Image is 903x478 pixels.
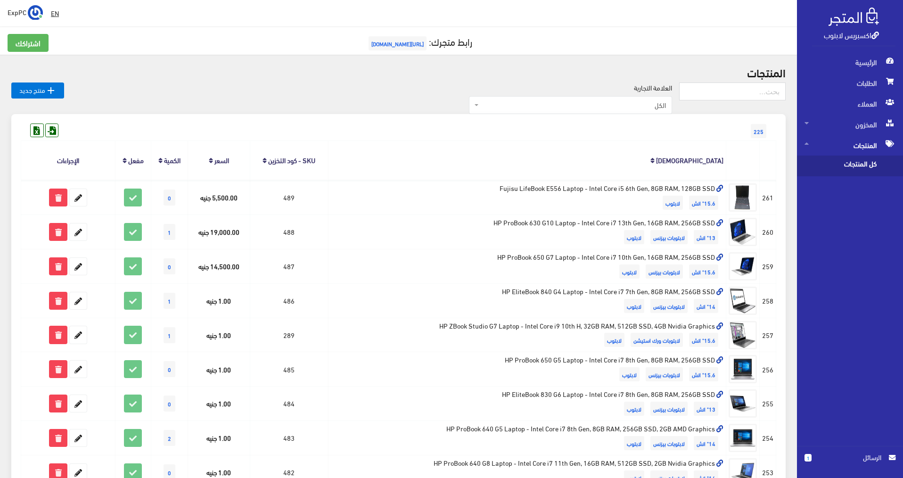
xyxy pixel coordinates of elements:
td: HP ProBook 630 G10 Laptop - Intel Core i7 13th Gen, 16GB RAM, 256GB SSD [328,215,726,249]
a: المخزون [797,114,903,135]
span: العملاء [804,93,895,114]
a: السعر [214,153,229,166]
img: hp-elitebook-840-g4-laptop-intel-core-i7-7th-gen-8gb-ram-256gb-ssd.jpg [729,287,757,315]
span: 2 [164,430,175,446]
a: [DEMOGRAPHIC_DATA] [656,153,723,166]
img: ... [28,5,43,20]
span: 1 [164,224,175,240]
span: لابتوب [624,436,644,450]
td: 1.00 جنيه [188,387,250,421]
img: hp-probook-630-g10-laptop-intel-core-i7-13th-gen-16gb-ram-256gb-ssd.jpg [729,218,757,246]
iframe: Drift Widget Chat Controller [11,413,47,449]
span: 1 [164,327,175,343]
span: لابتوبات بيزنس [650,299,688,313]
td: HP ProBook 650 G7 Laptop - Intel Core i7 10th Gen, 16GB RAM, 256GB SSD [328,249,726,283]
span: 15.6" انش [689,333,718,347]
span: الرسائل [819,452,881,462]
span: 1 [164,293,175,309]
td: HP EliteBook 830 G6 Laptop - Intel Core i7 8th Gen, 8GB RAM, 256GB SSD [328,387,726,421]
span: لابتوبات بيزنس [646,367,683,381]
span: لابتوب [619,367,640,381]
span: 0 [164,361,175,377]
span: الكل [481,100,666,110]
td: 5,500.00 جنيه [188,180,250,214]
span: 0 [164,258,175,274]
img: hp-probook-650-g5-laptop-intel-core-i7-8th-gen-8gb-ram-256gb-ssd.jpg [729,355,757,383]
span: لابتوبات بيزنس [650,402,688,416]
span: لابتوبات بيزنس [646,264,683,279]
td: 256 [760,352,776,387]
span: 15.6" انش [689,367,718,381]
i:  [45,85,57,96]
td: HP EliteBook 840 G4 Laptop - Intel Core i7 7th Gen, 8GB RAM, 256GB SSD [328,283,726,318]
span: كل المنتجات [804,156,876,176]
a: SKU - كود التخزين [268,153,315,166]
span: المنتجات [804,135,895,156]
a: مفعل [128,153,144,166]
img: hp-zbook-studio-g7-laptop-intel-core-i9-10th-h-32gb-ram-512gb-ssd-4gb-nvidia-graphics.jpg [729,321,757,349]
td: 254 [760,421,776,455]
span: 13" انش [694,402,718,416]
span: 225 [751,124,766,138]
u: EN [51,7,59,19]
span: لابتوب [604,333,624,347]
span: 15.6" انش [689,196,718,210]
td: 257 [760,318,776,352]
td: 489 [250,180,328,214]
td: 485 [250,352,328,387]
a: 1 الرسائل [804,452,895,472]
td: 259 [760,249,776,283]
span: 14" انش [694,299,718,313]
span: لابتوب [663,196,683,210]
span: 0 [164,190,175,206]
a: كل المنتجات [797,156,903,176]
td: 255 [760,387,776,421]
td: 14,500.00 جنيه [188,249,250,283]
td: HP ZBook Studio G7 Laptop - Intel Core i9 10th H, 32GB RAM, 512GB SSD, 4GB Nvidia Graphics [328,318,726,352]
span: الكل [469,96,672,114]
span: لابتوب [619,264,640,279]
a: رابط متجرك:[URL][DOMAIN_NAME] [366,33,472,50]
span: 15.6" انش [689,264,718,279]
span: ExpPC [8,6,26,18]
a: ... ExpPC [8,5,43,20]
span: لابتوبات بيزنس [650,436,688,450]
span: 1 [804,454,812,462]
a: اشتراكك [8,34,49,52]
th: الإجراءات [21,141,115,180]
a: الطلبات [797,73,903,93]
a: الكمية [164,153,181,166]
span: لابتوب [624,230,644,244]
td: 488 [250,215,328,249]
span: الطلبات [804,73,895,93]
td: 19,000.00 جنيه [188,215,250,249]
td: 1.00 جنيه [188,421,250,455]
a: منتج جديد [11,82,64,99]
td: HP ProBook 640 G5 Laptop - Intel Core i7 8th Gen, 8GB RAM, 256GB SSD, 2GB AMD Graphics [328,421,726,455]
td: 1.00 جنيه [188,283,250,318]
span: 13" انش [694,230,718,244]
img: hp-probook-640-g5-laptop-intel-core-i7-8th-gen-8gb-ram-256gb-ssd-2gb-amd-graphics.jpg [729,424,757,452]
a: اكسبريس لابتوب [824,28,879,41]
img: . [829,8,879,26]
a: العملاء [797,93,903,114]
a: EN [47,5,63,22]
a: الرئيسية [797,52,903,73]
td: Fujisu LifeBook E556 Laptop - Intel Core i5 6th Gen, 8GB RAM, 128GB SSD [328,180,726,214]
td: 1.00 جنيه [188,318,250,352]
td: 486 [250,283,328,318]
img: hp-probook-650-g7-laptop-intel-core-i7-10th-gen-16gb-ram-256gb-ssd.jpg [729,252,757,280]
span: الرئيسية [804,52,895,73]
td: HP ProBook 650 G5 Laptop - Intel Core i7 8th Gen, 8GB RAM, 256GB SSD [328,352,726,387]
td: 1.00 جنيه [188,352,250,387]
h2: المنتجات [11,66,786,78]
label: العلامة التجارية [634,82,672,93]
span: لابتوبات ورك استيشن [631,333,683,347]
span: لابتوبات بيزنس [650,230,688,244]
td: 483 [250,421,328,455]
td: 487 [250,249,328,283]
span: المخزون [804,114,895,135]
span: لابتوب [624,299,644,313]
td: 260 [760,215,776,249]
span: لابتوب [624,402,644,416]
